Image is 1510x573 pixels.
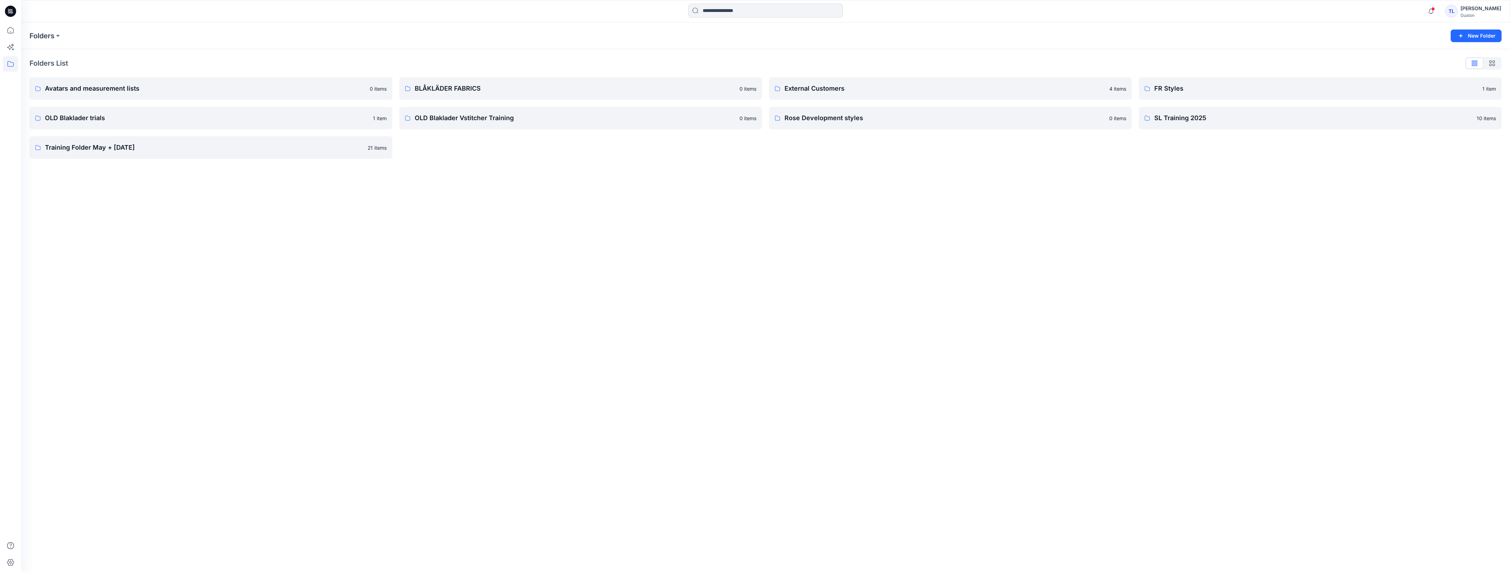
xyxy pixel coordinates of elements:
a: OLD Blaklader Vstitcher Training0 items [399,107,762,129]
p: 0 items [740,115,756,122]
a: External Customers4 items [769,77,1132,100]
p: Folders List [29,58,68,69]
p: BLÅKLÄDER FABRICS [415,84,735,93]
p: 1 item [373,115,387,122]
a: BLÅKLÄDER FABRICS0 items [399,77,762,100]
div: Guston [1460,13,1501,18]
p: Rose Development styles [784,113,1105,123]
a: Folders [29,31,54,41]
div: [PERSON_NAME] [1460,4,1501,13]
a: SL Training 202510 items [1139,107,1502,129]
p: 0 items [1109,115,1126,122]
p: 10 items [1477,115,1496,122]
p: Training Folder May + [DATE] [45,143,363,152]
p: OLD Blaklader Vstitcher Training [415,113,735,123]
p: FR Styles [1154,84,1478,93]
p: SL Training 2025 [1154,113,1472,123]
p: 4 items [1109,85,1126,92]
p: 0 items [370,85,387,92]
a: Avatars and measurement lists0 items [29,77,392,100]
a: FR Styles1 item [1139,77,1502,100]
p: 21 items [368,144,387,151]
a: Training Folder May + [DATE]21 items [29,136,392,159]
p: 1 item [1482,85,1496,92]
a: OLD Blaklader trials1 item [29,107,392,129]
p: 0 items [740,85,756,92]
p: Avatars and measurement lists [45,84,366,93]
a: Rose Development styles0 items [769,107,1132,129]
p: External Customers [784,84,1105,93]
p: OLD Blaklader trials [45,113,369,123]
div: TL [1445,5,1458,18]
button: New Folder [1451,30,1502,42]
